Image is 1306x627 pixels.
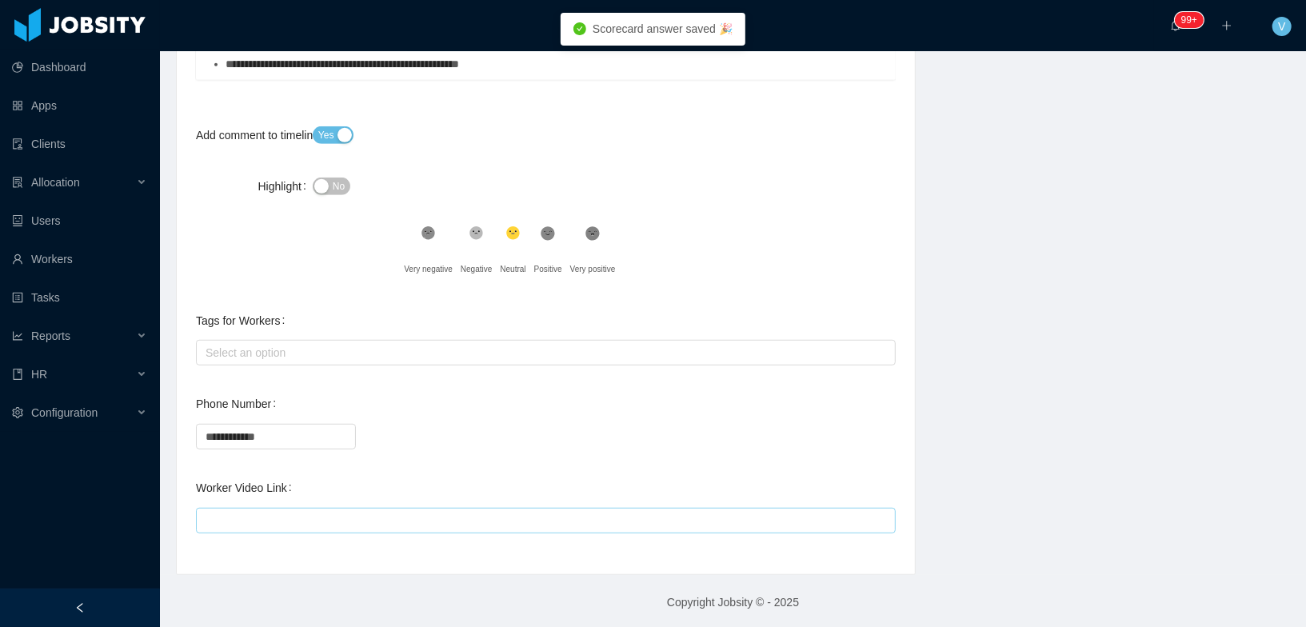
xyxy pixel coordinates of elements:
[12,282,147,313] a: icon: profileTasks
[12,330,23,341] i: icon: line-chart
[206,345,879,361] div: Select an option
[31,176,80,189] span: Allocation
[12,51,147,83] a: icon: pie-chartDashboard
[1278,17,1285,36] span: V
[404,254,453,286] div: Very negative
[258,180,313,193] label: Highlight
[196,314,291,327] label: Tags for Workers
[196,508,896,533] input: Worker Video Link
[196,397,282,410] label: Phone Number
[196,424,356,449] input: Phone Number
[12,177,23,188] i: icon: solution
[500,254,525,286] div: Neutral
[12,90,147,122] a: icon: appstoreApps
[534,254,562,286] div: Positive
[12,243,147,275] a: icon: userWorkers
[31,406,98,419] span: Configuration
[461,254,492,286] div: Negative
[593,22,733,35] span: Scorecard answer saved 🎉
[31,329,70,342] span: Reports
[1175,12,1204,28] sup: 303
[12,128,147,160] a: icon: auditClients
[12,369,23,380] i: icon: book
[12,205,147,237] a: icon: robotUsers
[196,129,337,142] label: Add comment to timeline?
[1170,20,1181,31] i: icon: bell
[570,254,616,286] div: Very positive
[12,407,23,418] i: icon: setting
[333,178,345,194] span: No
[31,368,47,381] span: HR
[318,127,334,143] span: Yes
[1221,20,1232,31] i: icon: plus
[196,481,298,494] label: Worker Video Link
[201,343,210,362] input: Tags for Workers
[573,22,586,35] i: icon: check-circle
